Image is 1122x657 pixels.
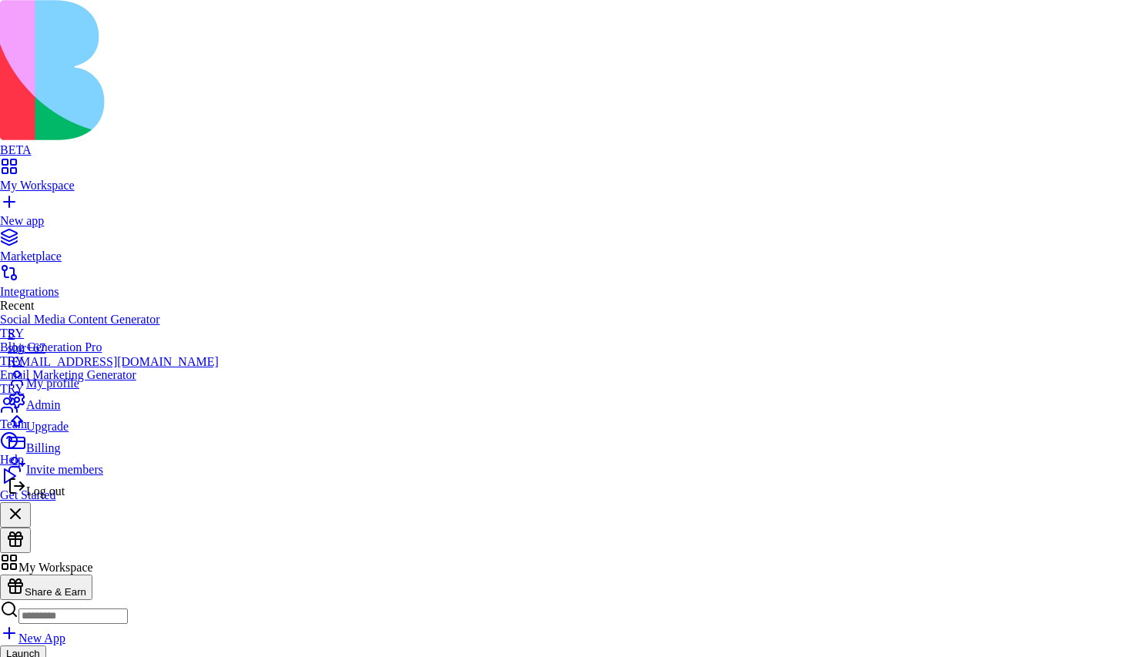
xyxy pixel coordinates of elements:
div: [EMAIL_ADDRESS][DOMAIN_NAME] [8,355,219,369]
span: S [8,327,15,340]
span: Billing [26,441,60,454]
span: Upgrade [26,420,69,433]
a: Admin [8,391,219,412]
span: My profile [26,377,79,390]
span: Log out [26,484,65,498]
div: shir+67 [8,341,219,355]
a: Invite members [8,455,219,477]
a: Upgrade [8,412,219,434]
a: My profile [8,369,219,391]
a: Billing [8,434,219,455]
span: Invite members [26,463,103,476]
a: Sshir+67[EMAIL_ADDRESS][DOMAIN_NAME] [8,327,219,369]
span: Admin [26,398,60,411]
